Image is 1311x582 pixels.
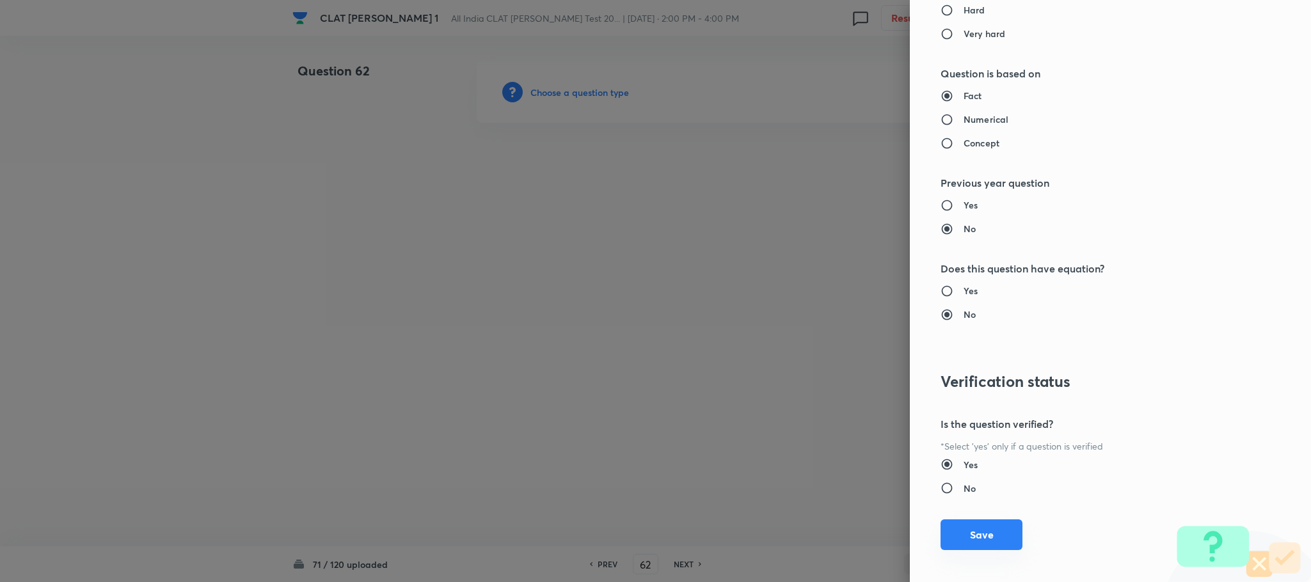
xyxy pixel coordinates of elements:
h6: No [964,482,976,495]
h3: Verification status [941,372,1237,391]
h6: Yes [964,284,978,297]
button: Save [941,519,1022,550]
h6: Concept [964,136,999,150]
h6: No [964,222,976,235]
h5: Previous year question [941,175,1237,191]
h6: Yes [964,198,978,212]
h6: Numerical [964,113,1008,126]
h5: Is the question verified? [941,416,1237,432]
h6: Fact [964,89,982,102]
h6: Yes [964,458,978,471]
h5: Question is based on [941,66,1237,81]
h6: Very hard [964,27,1005,40]
h6: Hard [964,3,985,17]
h5: Does this question have equation? [941,261,1237,276]
p: *Select 'yes' only if a question is verified [941,439,1237,453]
h6: No [964,308,976,321]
